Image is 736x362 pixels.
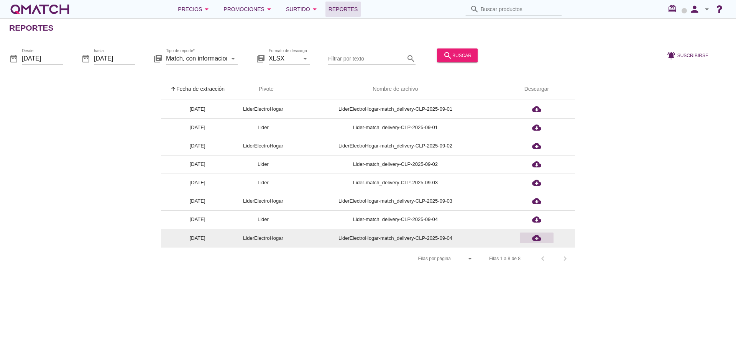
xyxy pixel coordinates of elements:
i: cloud_download [532,105,541,114]
div: Filas por página [342,247,475,270]
th: Nombre de archivo: Not sorted. [292,79,498,100]
a: Reportes [325,2,361,17]
input: Filtrar por texto [328,52,405,64]
td: [DATE] [161,137,234,155]
i: library_books [153,54,163,63]
input: hasta [94,52,135,64]
i: search [443,51,452,60]
td: Lider [234,174,292,192]
i: cloud_download [532,197,541,206]
td: Lider-match_delivery-CLP-2025-09-02 [292,155,498,174]
td: Lider [234,155,292,174]
i: arrow_drop_down [465,254,475,263]
i: arrow_drop_down [702,5,711,14]
i: library_books [256,54,265,63]
th: Fecha de extracción: Sorted ascending. Activate to sort descending. [161,79,234,100]
i: arrow_drop_down [264,5,274,14]
i: cloud_download [532,215,541,224]
i: arrow_drop_down [202,5,211,14]
i: arrow_drop_down [228,54,238,63]
td: LiderElectroHogar-match_delivery-CLP-2025-09-03 [292,192,498,210]
div: Precios [178,5,211,14]
i: cloud_download [532,141,541,151]
td: LiderElectroHogar [234,137,292,155]
td: LiderElectroHogar [234,229,292,247]
td: [DATE] [161,210,234,229]
td: [DATE] [161,155,234,174]
i: person [687,4,702,15]
div: buscar [443,51,472,60]
i: cloud_download [532,233,541,242]
a: white-qmatch-logo [9,2,71,17]
td: [DATE] [161,100,234,118]
i: cloud_download [532,160,541,169]
div: Surtido [286,5,319,14]
td: Lider-match_delivery-CLP-2025-09-01 [292,118,498,137]
td: Lider [234,118,292,137]
td: Lider-match_delivery-CLP-2025-09-03 [292,174,498,192]
button: buscar [437,48,478,62]
td: LiderElectroHogar-match_delivery-CLP-2025-09-01 [292,100,498,118]
i: arrow_drop_down [310,5,319,14]
i: cloud_download [532,123,541,132]
td: [DATE] [161,192,234,210]
i: search [470,5,479,14]
button: Surtido [280,2,325,17]
i: arrow_drop_down [301,54,310,63]
input: Desde [22,52,63,64]
td: Lider-match_delivery-CLP-2025-09-04 [292,210,498,229]
div: Filas 1 a 8 de 8 [489,255,521,262]
h2: Reportes [9,22,54,34]
i: cloud_download [532,178,541,187]
th: Descargar: Not sorted. [498,79,575,100]
button: Precios [172,2,217,17]
td: [DATE] [161,229,234,247]
button: Suscribirse [660,48,715,62]
td: LiderElectroHogar-match_delivery-CLP-2025-09-04 [292,229,498,247]
input: Buscar productos [481,3,557,15]
td: LiderElectroHogar-match_delivery-CLP-2025-09-02 [292,137,498,155]
i: arrow_upward [170,86,176,92]
td: [DATE] [161,118,234,137]
input: Formato de descarga [269,52,299,64]
i: date_range [81,54,90,63]
i: notifications_active [667,51,677,60]
span: Suscribirse [677,52,708,59]
input: Tipo de reporte* [166,52,227,64]
div: Promociones [223,5,274,14]
i: date_range [9,54,18,63]
td: LiderElectroHogar [234,192,292,210]
i: redeem [668,4,680,13]
span: Reportes [329,5,358,14]
th: Pivote: Not sorted. Activate to sort ascending. [234,79,292,100]
td: LiderElectroHogar [234,100,292,118]
i: search [406,54,416,63]
button: Promociones [217,2,280,17]
td: Lider [234,210,292,229]
td: [DATE] [161,174,234,192]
